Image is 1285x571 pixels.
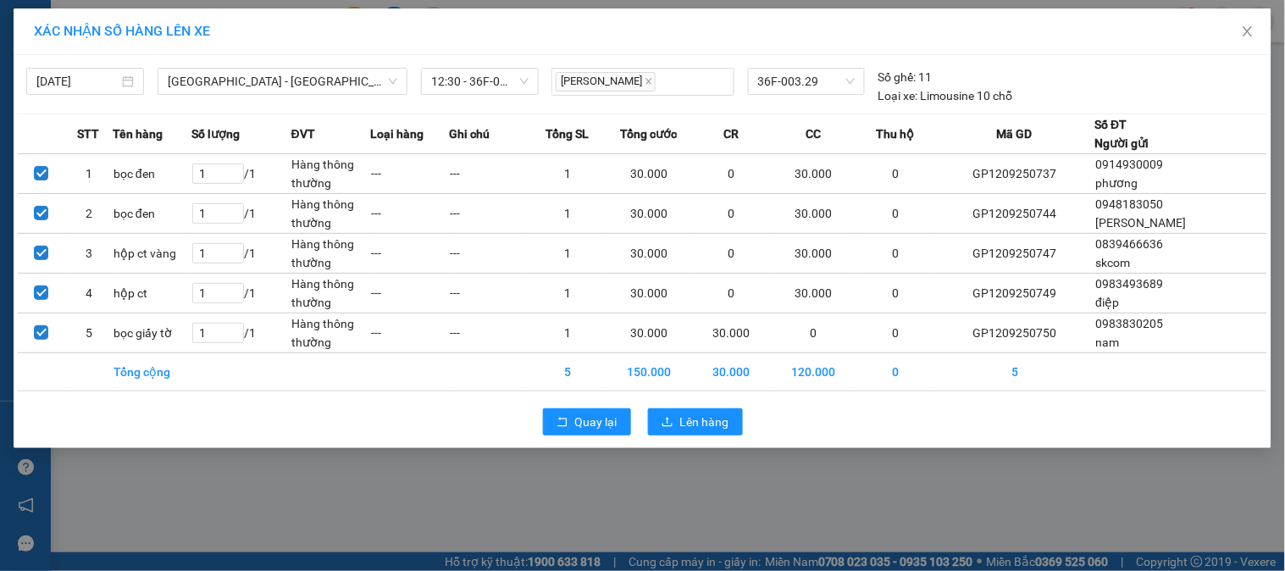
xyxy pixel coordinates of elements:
td: Hàng thông thường [291,234,370,274]
td: 1 [528,154,606,194]
strong: CÔNG TY TNHH VĨNH QUANG [126,29,357,47]
span: rollback [557,416,568,430]
span: CC [806,125,821,143]
span: Loại hàng [370,125,424,143]
div: 11 [878,68,933,86]
td: bọc đen [113,194,191,234]
span: upload [662,416,673,430]
td: bọc giấy tờ [113,313,191,353]
span: 0914930009 [1096,158,1164,171]
td: / 1 [191,194,291,234]
div: Limousine 10 chỗ [878,86,1013,105]
td: 30.000 [771,234,856,274]
td: 5 [65,313,113,353]
td: 1 [528,194,606,234]
span: 36F-003.29 [758,69,855,94]
td: / 1 [191,234,291,274]
td: 5 [528,353,606,391]
td: Hàng thông thường [291,154,370,194]
td: / 1 [191,274,291,313]
td: 1 [528,313,606,353]
div: Số ĐT Người gửi [1095,115,1149,152]
span: STT [77,125,99,143]
td: / 1 [191,154,291,194]
td: 30.000 [607,313,693,353]
span: Hà Nội - Thanh Hóa [168,69,397,94]
td: GP1209250750 [935,313,1094,353]
span: close [1241,25,1255,38]
span: phương [1096,176,1138,190]
td: 1 [528,234,606,274]
button: uploadLên hàng [648,408,743,435]
strong: PHIẾU GỬI HÀNG [173,50,310,68]
span: close [645,77,653,86]
span: XÁC NHẬN SỐ HÀNG LÊN XE [34,23,210,39]
span: Tổng cước [621,125,678,143]
span: Loại xe: [878,86,918,105]
td: 1 [528,274,606,313]
td: 3 [65,234,113,274]
td: 0 [692,154,771,194]
td: --- [370,274,449,313]
span: 0839466636 [1096,237,1164,251]
td: 30.000 [771,274,856,313]
td: --- [370,154,449,194]
td: 30.000 [607,274,693,313]
td: 5 [935,353,1094,391]
td: 0 [692,194,771,234]
td: GP1209250744 [935,194,1094,234]
span: Lên hàng [680,413,729,431]
td: Hàng thông thường [291,194,370,234]
td: 30.000 [607,154,693,194]
td: Hàng thông thường [291,274,370,313]
span: nam [1096,335,1120,349]
span: ĐVT [291,125,315,143]
td: 2 [65,194,113,234]
span: Thu hộ [877,125,915,143]
td: --- [449,194,528,234]
td: 30.000 [771,154,856,194]
span: Tên hàng [113,125,163,143]
td: 0 [856,194,935,234]
span: [PERSON_NAME] [556,72,656,91]
span: Mã GD [997,125,1033,143]
span: down [388,76,398,86]
td: --- [449,154,528,194]
td: 1 [65,154,113,194]
td: --- [370,194,449,234]
td: 0 [856,154,935,194]
button: Close [1224,8,1271,56]
td: 0 [692,274,771,313]
span: Số ghế: [878,68,917,86]
td: 30.000 [607,234,693,274]
span: 0983830205 [1096,317,1164,330]
span: [PERSON_NAME] [1096,216,1187,230]
strong: : [DOMAIN_NAME] [166,87,316,103]
td: --- [370,234,449,274]
td: 150.000 [607,353,693,391]
span: CR [723,125,739,143]
td: 0 [692,234,771,274]
td: --- [449,313,528,353]
span: điệp [1096,296,1120,309]
strong: Hotline : 0889 23 23 23 [186,71,296,84]
td: 0 [856,274,935,313]
td: --- [449,274,528,313]
td: Tổng cộng [113,353,191,391]
td: hộp ct [113,274,191,313]
input: 12/09/2025 [36,72,119,91]
td: / 1 [191,313,291,353]
button: rollbackQuay lại [543,408,631,435]
span: Website [166,90,206,103]
span: Quay lại [575,413,618,431]
span: 0983493689 [1096,277,1164,291]
span: Ghi chú [449,125,490,143]
span: Số lượng [191,125,240,143]
td: 120.000 [771,353,856,391]
td: hộp ct vàng [113,234,191,274]
td: --- [449,234,528,274]
td: Hàng thông thường [291,313,370,353]
td: 30.000 [607,194,693,234]
span: skcom [1096,256,1131,269]
td: 30.000 [692,313,771,353]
